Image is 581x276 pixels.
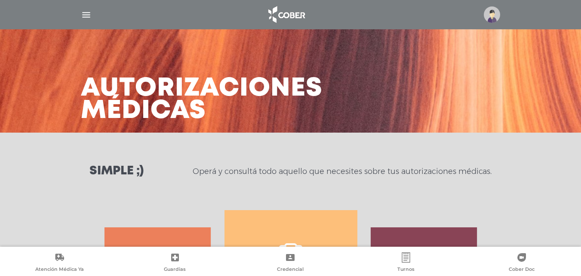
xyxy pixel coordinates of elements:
a: Atención Médica Ya [2,252,117,274]
span: Guardias [164,266,186,274]
span: Credencial [277,266,304,274]
a: Turnos [348,252,464,274]
span: Atención Médica Ya [35,266,84,274]
span: Cober Doc [509,266,535,274]
a: Guardias [117,252,233,274]
h3: Simple ;) [89,165,144,177]
a: Credencial [233,252,348,274]
h3: Autorizaciones médicas [81,78,323,122]
img: Cober_menu-lines-white.svg [81,9,92,20]
span: Turnos [397,266,415,274]
a: Cober Doc [464,252,579,274]
p: Operá y consultá todo aquello que necesites sobre tus autorizaciones médicas. [193,166,492,177]
img: logo_cober_home-white.png [264,4,309,25]
img: profile-placeholder.svg [484,6,500,23]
